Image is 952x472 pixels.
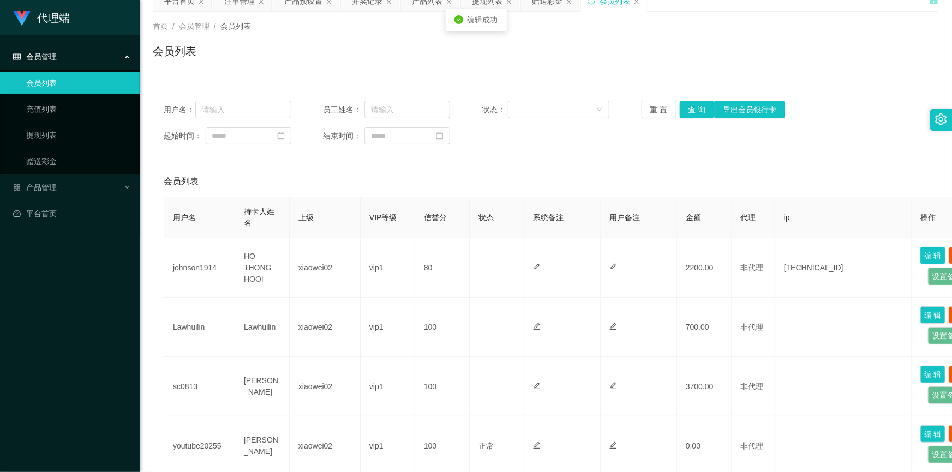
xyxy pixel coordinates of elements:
[920,425,945,443] button: 编 辑
[454,15,463,24] i: icon: check-circle
[277,132,285,140] i: 图标: calendar
[164,238,235,298] td: johnson1914
[642,101,676,118] button: 重 置
[533,213,564,222] span: 系统备注
[714,101,785,118] button: 导出会员银行卡
[609,323,617,330] i: 图标: edit
[37,1,70,35] h1: 代理端
[26,150,131,172] a: 赠送彩金
[244,207,274,227] span: 持卡人姓名
[13,53,21,60] i: 图标: table
[609,213,640,222] span: 用户备注
[677,298,732,357] td: 700.00
[164,357,235,416] td: sc0813
[740,382,763,391] span: 非代理
[478,441,494,450] span: 正常
[677,238,732,298] td: 2200.00
[533,263,541,271] i: 图标: edit
[26,124,131,146] a: 提现列表
[290,357,361,416] td: xiaowei02
[533,323,541,330] i: 图标: edit
[220,22,251,31] span: 会员列表
[415,238,470,298] td: 80
[920,366,945,383] button: 编 辑
[323,130,365,142] span: 结束时间：
[533,382,541,390] i: 图标: edit
[13,13,70,22] a: 代理端
[164,298,235,357] td: Lawhuilin
[195,101,291,118] input: 请输入
[13,11,31,26] img: logo.9652507e.png
[424,213,447,222] span: 信誉分
[415,357,470,416] td: 100
[13,203,131,225] a: 图标: dashboard平台首页
[164,130,206,142] span: 起始时间：
[920,247,945,264] button: 编 辑
[740,441,763,450] span: 非代理
[609,441,617,449] i: 图标: edit
[609,382,617,390] i: 图标: edit
[361,298,415,357] td: vip1
[609,263,617,271] i: 图标: edit
[920,213,936,222] span: 操作
[173,213,196,222] span: 用户名
[680,101,715,118] button: 查 询
[784,213,790,222] span: ip
[361,357,415,416] td: vip1
[323,104,364,116] span: 员工姓名：
[290,298,361,357] td: xiaowei02
[214,22,216,31] span: /
[235,357,290,416] td: [PERSON_NAME]
[740,213,756,222] span: 代理
[740,323,763,331] span: 非代理
[164,175,199,188] span: 会员列表
[26,98,131,120] a: 充值列表
[290,238,361,298] td: xiaowei02
[361,238,415,298] td: vip1
[686,213,701,222] span: 金额
[436,132,444,140] i: 图标: calendar
[920,306,945,324] button: 编 辑
[179,22,209,31] span: 会员管理
[935,113,947,125] i: 图标: setting
[596,106,603,114] i: 图标: down
[533,441,541,449] i: 图标: edit
[478,213,494,222] span: 状态
[235,298,290,357] td: Lawhuilin
[468,15,498,24] span: 编辑成功
[364,101,450,118] input: 请输入
[13,184,21,191] i: 图标: appstore-o
[740,263,763,272] span: 非代理
[775,238,912,298] td: [TECHNICAL_ID]
[482,104,508,116] span: 状态：
[298,213,314,222] span: 上级
[415,298,470,357] td: 100
[235,238,290,298] td: HO THONG HOOI
[13,183,57,192] span: 产品管理
[26,72,131,94] a: 会员列表
[164,104,195,116] span: 用户名：
[153,43,196,59] h1: 会员列表
[13,52,57,61] span: 会员管理
[677,357,732,416] td: 3700.00
[153,22,168,31] span: 首页
[369,213,397,222] span: VIP等级
[172,22,175,31] span: /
